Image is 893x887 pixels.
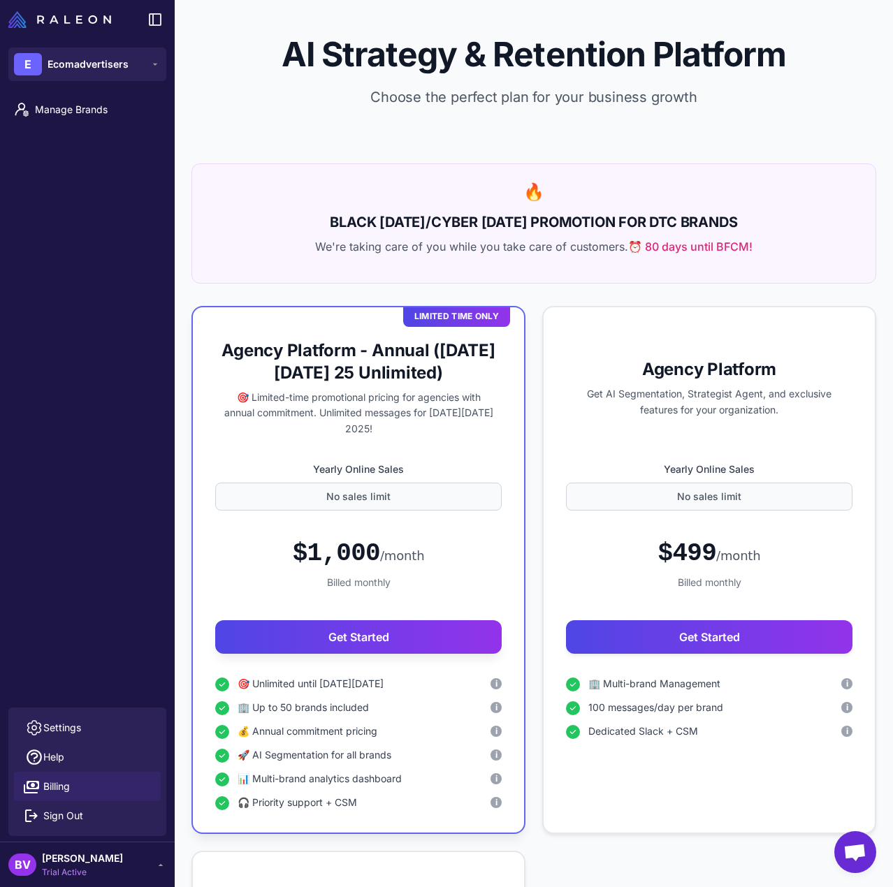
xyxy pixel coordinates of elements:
span: Trial Active [42,866,123,879]
span: i [495,725,498,738]
span: i [495,796,498,809]
div: Billed monthly [215,575,502,590]
span: 🚀 AI Segmentation for all brands [238,747,391,763]
p: We're taking care of you while you take care of customers. [209,238,859,255]
button: Sign Out [14,801,161,830]
div: Billed monthly [566,575,852,590]
label: Yearly Online Sales [215,462,502,477]
a: Help [14,742,161,772]
span: i [495,701,498,714]
label: Yearly Online Sales [566,462,852,477]
span: 🎯 Unlimited until [DATE][DATE] [238,676,384,691]
img: Raleon Logo [8,11,111,28]
div: BV [8,853,36,876]
span: 🔥 [523,182,544,202]
span: 🏢 Up to 50 brands included [238,700,369,715]
h3: Agency Platform [566,358,852,381]
span: Dedicated Slack + CSM [588,724,698,739]
a: Raleon Logo [8,11,117,28]
div: Open chat [834,831,876,873]
span: 📊 Multi-brand analytics dashboard [238,771,402,786]
a: Manage Brands [6,95,169,124]
span: Manage Brands [35,102,158,117]
span: /month [716,548,760,563]
span: i [495,677,498,690]
span: No sales limit [326,489,391,504]
button: Get Started [566,620,852,654]
span: 💰 Annual commitment pricing [238,724,377,739]
div: E [14,53,42,75]
h3: Agency Platform - Annual ([DATE][DATE] 25 Unlimited) [215,339,502,384]
span: Settings [43,720,81,735]
span: Billing [43,779,70,794]
button: EEcomadvertisers [8,47,166,81]
span: i [495,749,498,761]
span: /month [380,548,424,563]
span: Help [43,749,64,765]
span: Ecomadvertisers [48,57,129,72]
span: i [846,725,848,738]
button: Get Started [215,620,502,654]
span: 100 messages/day per brand [588,700,723,715]
p: Choose the perfect plan for your business growth [197,87,871,108]
span: No sales limit [677,489,741,504]
span: ⏰ 80 days until BFCM! [628,238,753,255]
span: 🏢 Multi-brand Management [588,676,720,691]
span: i [846,701,848,714]
h1: AI Strategy & Retention Platform [197,34,871,75]
span: Sign Out [43,808,83,823]
span: i [495,772,498,785]
p: Get AI Segmentation, Strategist Agent, and exclusive features for your organization. [566,386,852,418]
span: 🎧 Priority support + CSM [238,795,357,810]
h2: BLACK [DATE]/CYBER [DATE] PROMOTION FOR DTC BRANDS [209,212,859,233]
p: 🎯 Limited-time promotional pricing for agencies with annual commitment. Unlimited messages for [D... [215,390,502,437]
div: Limited Time Only [403,306,510,327]
div: $499 [658,538,761,569]
span: [PERSON_NAME] [42,851,123,866]
div: $1,000 [293,538,425,569]
span: i [846,677,848,690]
